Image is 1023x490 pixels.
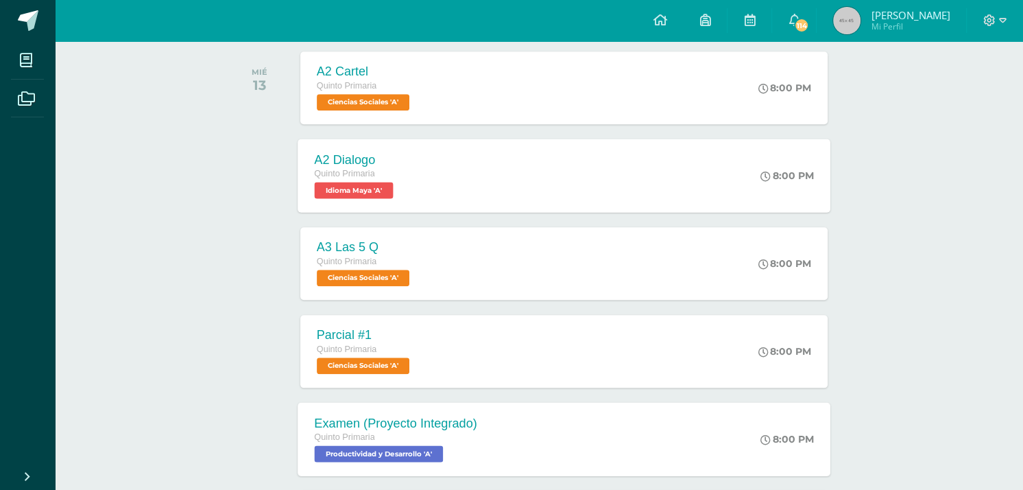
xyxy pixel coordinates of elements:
div: 8:00 PM [758,82,811,94]
div: A2 Cartel [317,65,413,79]
div: 8:00 PM [760,433,814,445]
span: Productividad y Desarrollo 'A' [314,445,443,462]
span: Quinto Primaria [317,81,377,91]
div: 8:00 PM [758,345,811,358]
img: 45x45 [833,7,860,34]
span: Quinto Primaria [317,345,377,354]
div: A2 Dialogo [314,152,396,167]
span: Mi Perfil [871,21,950,32]
span: Quinto Primaria [314,432,374,442]
div: A3 Las 5 Q [317,240,413,255]
span: Quinto Primaria [317,257,377,266]
span: Ciencias Sociales 'A' [317,358,409,374]
span: [PERSON_NAME] [871,8,950,22]
div: 8:00 PM [760,170,814,182]
span: Ciencias Sociales 'A' [317,94,409,110]
span: Quinto Primaria [314,169,374,178]
span: Ciencias Sociales 'A' [317,270,409,286]
div: Parcial #1 [317,328,413,342]
span: 114 [794,18,809,33]
div: 13 [252,77,267,93]
span: Idioma Maya 'A' [314,182,393,198]
div: MIÉ [252,67,267,77]
div: Examen (Proyecto Integrado) [314,416,477,430]
div: 8:00 PM [758,257,811,270]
